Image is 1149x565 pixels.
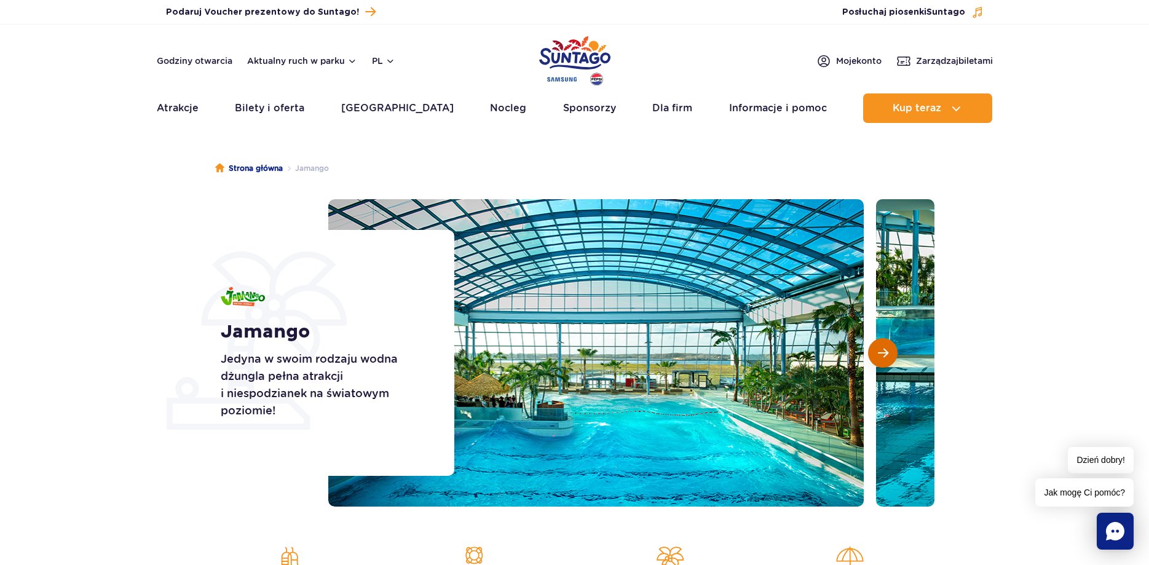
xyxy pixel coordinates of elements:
[1097,513,1134,550] div: Chat
[1035,478,1134,507] span: Jak mogę Ci pomóc?
[842,6,984,18] button: Posłuchaj piosenkiSuntago
[283,162,329,175] li: Jamango
[215,162,283,175] a: Strona główna
[816,53,882,68] a: Mojekonto
[868,338,898,368] button: Następny slajd
[916,55,993,67] span: Zarządzaj biletami
[926,8,965,17] span: Suntago
[166,4,376,20] a: Podaruj Voucher prezentowy do Suntago!
[372,55,395,67] button: pl
[157,55,232,67] a: Godziny otwarcia
[842,6,965,18] span: Posłuchaj piosenki
[893,103,941,114] span: Kup teraz
[221,287,265,306] img: Jamango
[896,53,993,68] a: Zarządzajbiletami
[490,93,526,123] a: Nocleg
[221,321,427,343] h1: Jamango
[235,93,304,123] a: Bilety i oferta
[166,6,359,18] span: Podaruj Voucher prezentowy do Suntago!
[341,93,454,123] a: [GEOGRAPHIC_DATA]
[729,93,827,123] a: Informacje i pomoc
[539,31,610,87] a: Park of Poland
[563,93,616,123] a: Sponsorzy
[836,55,882,67] span: Moje konto
[1068,447,1134,473] span: Dzień dobry!
[652,93,692,123] a: Dla firm
[221,350,427,419] p: Jedyna w swoim rodzaju wodna dżungla pełna atrakcji i niespodzianek na światowym poziomie!
[863,93,992,123] button: Kup teraz
[157,93,199,123] a: Atrakcje
[247,56,357,66] button: Aktualny ruch w parku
